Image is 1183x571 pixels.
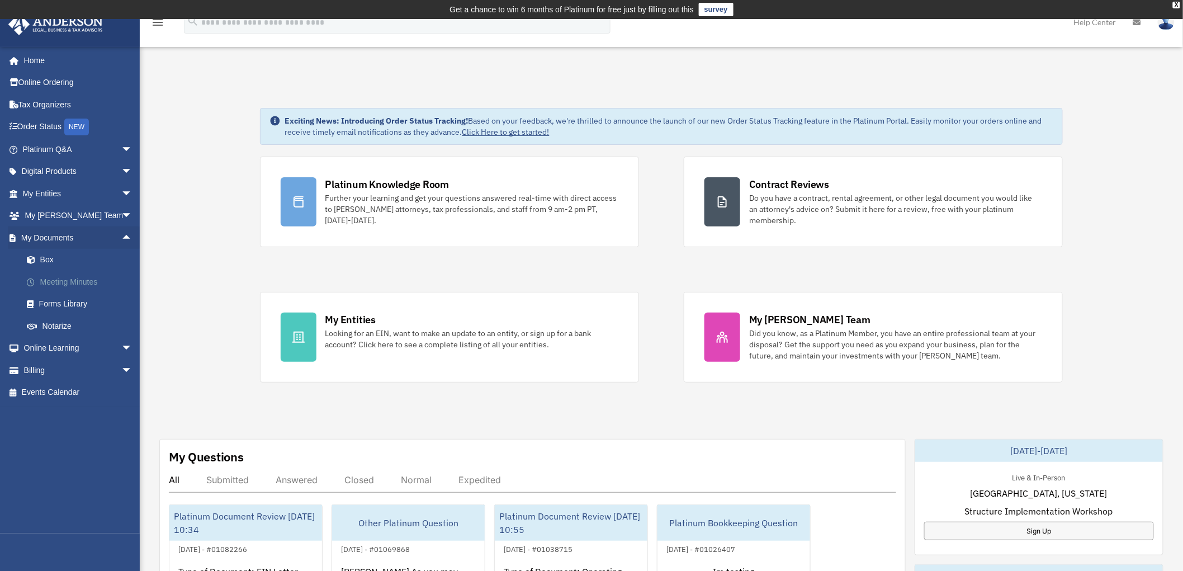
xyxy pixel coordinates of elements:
img: Anderson Advisors Platinum Portal [5,13,106,35]
div: close [1173,2,1180,8]
div: All [169,474,179,485]
a: My [PERSON_NAME] Team Did you know, as a Platinum Member, you have an entire professional team at... [684,292,1063,383]
div: Other Platinum Question [332,505,485,541]
a: My Documentsarrow_drop_up [8,226,149,249]
span: [GEOGRAPHIC_DATA], [US_STATE] [971,487,1108,500]
a: Meeting Minutes [16,271,149,293]
span: arrow_drop_down [121,182,144,205]
div: Did you know, as a Platinum Member, you have an entire professional team at your disposal? Get th... [749,328,1042,361]
a: survey [699,3,734,16]
a: Home [8,49,144,72]
div: Live & In-Person [1004,471,1075,483]
div: Platinum Document Review [DATE] 10:34 [169,505,322,541]
div: NEW [64,119,89,135]
span: Structure Implementation Workshop [965,504,1113,518]
a: Billingarrow_drop_down [8,359,149,381]
a: Online Ordering [8,72,149,94]
i: search [187,15,199,27]
div: Looking for an EIN, want to make an update to an entity, or sign up for a bank account? Click her... [325,328,618,350]
div: Answered [276,474,318,485]
div: My [PERSON_NAME] Team [749,313,870,327]
span: arrow_drop_down [121,205,144,228]
span: arrow_drop_down [121,138,144,161]
a: Digital Productsarrow_drop_down [8,161,149,183]
div: My Questions [169,449,244,465]
div: [DATE] - #01026407 [657,542,744,554]
a: Events Calendar [8,381,149,404]
a: Platinum Knowledge Room Further your learning and get your questions answered real-time with dire... [260,157,639,247]
a: Tax Organizers [8,93,149,116]
div: My Entities [325,313,376,327]
span: arrow_drop_up [121,226,144,249]
div: Get a chance to win 6 months of Platinum for free just by filling out this [449,3,694,16]
div: [DATE] - #01069868 [332,542,419,554]
div: Platinum Knowledge Room [325,177,449,191]
span: arrow_drop_down [121,337,144,360]
div: Expedited [458,474,501,485]
img: User Pic [1158,14,1175,30]
div: Submitted [206,474,249,485]
div: [DATE]-[DATE] [915,440,1163,462]
div: Based on your feedback, we're thrilled to announce the launch of our new Order Status Tracking fe... [285,115,1054,138]
div: [DATE] - #01082266 [169,542,256,554]
a: Sign Up [924,522,1154,540]
a: My Entitiesarrow_drop_down [8,182,149,205]
span: arrow_drop_down [121,359,144,382]
div: Further your learning and get your questions answered real-time with direct access to [PERSON_NAM... [325,192,618,226]
a: Notarize [16,315,149,337]
strong: Exciting News: Introducing Order Status Tracking! [285,116,469,126]
a: Online Learningarrow_drop_down [8,337,149,360]
a: Click Here to get started! [462,127,550,137]
a: menu [151,20,164,29]
a: Platinum Q&Aarrow_drop_down [8,138,149,161]
div: Do you have a contract, rental agreement, or other legal document you would like an attorney's ad... [749,192,1042,226]
div: Platinum Document Review [DATE] 10:55 [495,505,647,541]
a: My [PERSON_NAME] Teamarrow_drop_down [8,205,149,227]
div: Contract Reviews [749,177,829,191]
div: Platinum Bookkeeping Question [657,505,810,541]
div: Normal [401,474,432,485]
i: menu [151,16,164,29]
a: Forms Library [16,293,149,315]
a: Contract Reviews Do you have a contract, rental agreement, or other legal document you would like... [684,157,1063,247]
div: Closed [344,474,374,485]
div: [DATE] - #01038715 [495,542,581,554]
a: My Entities Looking for an EIN, want to make an update to an entity, or sign up for a bank accoun... [260,292,639,383]
span: arrow_drop_down [121,161,144,183]
a: Box [16,249,149,271]
a: Order StatusNEW [8,116,149,139]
